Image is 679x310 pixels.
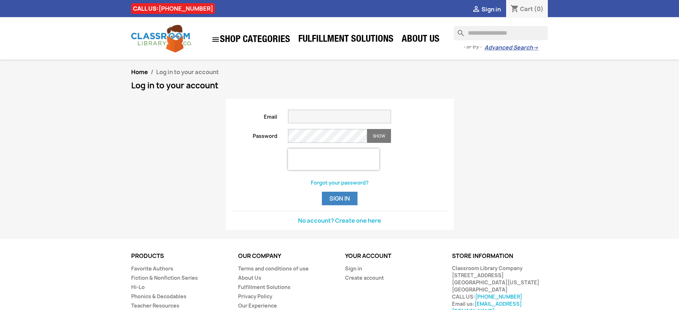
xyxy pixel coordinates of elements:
[311,179,369,186] a: Forgot your password?
[345,265,362,272] a: Sign in
[238,293,272,300] a: Privacy Policy
[226,129,283,140] label: Password
[510,5,519,14] i: shopping_cart
[454,26,548,40] input: Search
[463,43,484,51] span: - or try -
[288,129,367,143] input: Password input
[131,81,548,90] h1: Log in to your account
[131,302,179,309] a: Teacher Resources
[131,274,198,281] a: Fiction & Nonfiction Series
[131,68,148,76] a: Home
[472,5,480,14] i: 
[367,129,391,143] button: Show
[454,26,462,35] i: search
[452,253,548,259] p: Store information
[298,217,381,224] a: No account? Create one here
[211,35,220,44] i: 
[295,33,397,47] a: Fulfillment Solutions
[156,68,219,76] span: Log in to your account
[238,302,277,309] a: Our Experience
[398,33,443,47] a: About Us
[131,253,227,259] p: Products
[288,149,379,170] iframe: reCAPTCHA
[322,192,357,205] button: Sign in
[159,5,213,12] a: [PHONE_NUMBER]
[345,274,384,281] a: Create account
[131,25,192,52] img: Classroom Library Company
[482,5,501,13] span: Sign in
[226,110,283,120] label: Email
[238,274,261,281] a: About Us
[131,265,173,272] a: Favorite Authors
[131,284,145,290] a: Hi-Lo
[475,293,522,300] a: [PHONE_NUMBER]
[484,44,538,51] a: Advanced Search→
[238,253,334,259] p: Our company
[131,293,186,300] a: Phonics & Decodables
[238,284,290,290] a: Fulfillment Solutions
[520,5,533,13] span: Cart
[534,5,544,13] span: (0)
[533,44,538,51] span: →
[472,5,501,13] a:  Sign in
[345,252,391,260] a: Your account
[208,32,294,47] a: SHOP CATEGORIES
[131,3,215,14] div: CALL US:
[238,265,309,272] a: Terms and conditions of use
